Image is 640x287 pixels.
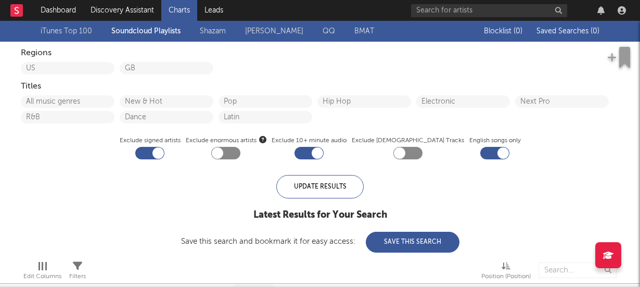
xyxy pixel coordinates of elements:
[366,232,459,253] button: Save This Search
[224,114,307,121] button: Latin
[591,28,599,35] span: ( 0 )
[323,98,406,105] button: Hip Hop
[120,134,181,147] label: Exclude signed artists
[276,175,364,198] div: Update Results
[21,80,619,93] div: Titles
[533,27,599,35] button: Saved Searches (0)
[484,28,522,35] span: Blocklist
[125,98,208,105] button: New & Hot
[41,25,92,38] a: iTunes Top 100
[21,47,619,59] div: Regions
[26,114,109,121] button: R&B
[245,25,303,38] a: [PERSON_NAME]
[469,134,521,147] label: English songs only
[26,65,109,72] button: US
[411,4,567,17] input: Search for artists
[272,134,347,147] label: Exclude 10+ minute audio
[514,28,522,35] span: ( 0 )
[354,25,374,38] a: BMAT
[26,98,109,105] button: All music genres
[181,209,459,221] div: Latest Results for Your Search
[539,263,617,278] input: Search...
[224,98,307,105] button: Pop
[421,98,505,105] button: Electronic
[125,114,208,121] button: Dance
[323,25,335,38] a: QQ
[481,270,531,283] div: Position (Position)
[69,270,86,283] div: Filters
[536,28,599,35] span: Saved Searches
[352,134,464,147] label: Exclude [DEMOGRAPHIC_DATA] Tracks
[186,134,266,147] span: Exclude enormous artists
[520,98,604,105] button: Next Pro
[125,65,208,72] button: GB
[181,238,459,245] div: Save this search and bookmark it for easy access:
[23,270,61,283] div: Edit Columns
[200,25,226,38] a: Shazam
[259,134,266,144] button: Exclude enormous artists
